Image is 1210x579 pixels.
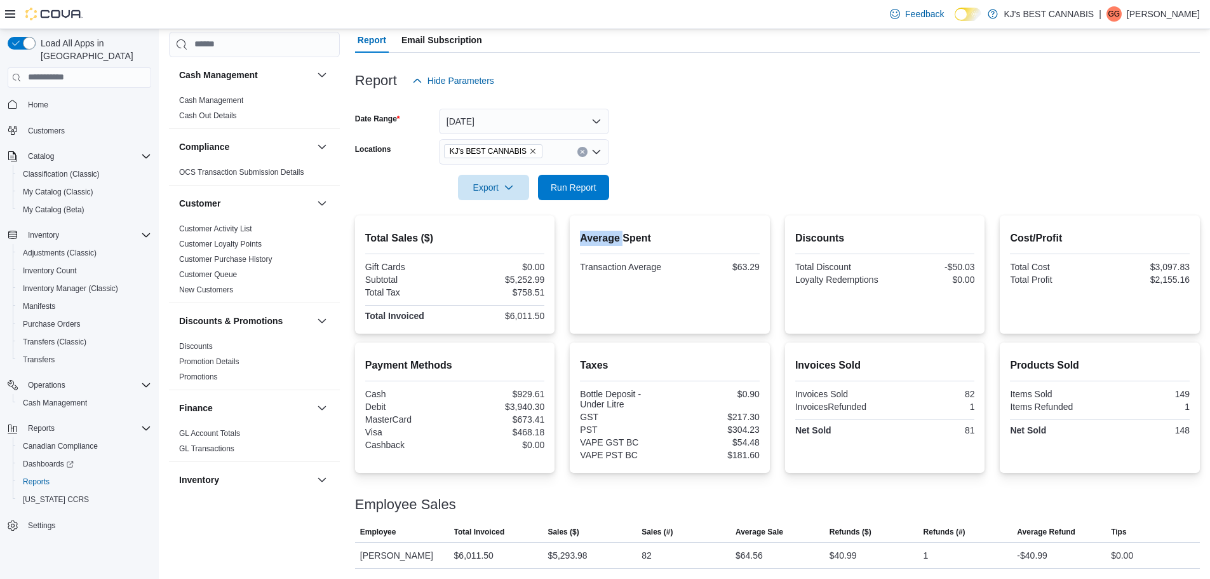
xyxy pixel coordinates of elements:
button: Discounts & Promotions [314,313,330,329]
span: Transfers (Classic) [23,337,86,347]
span: Tips [1111,527,1126,537]
span: Run Report [551,181,596,194]
a: Customer Queue [179,270,237,279]
h2: Invoices Sold [795,358,975,373]
span: Load All Apps in [GEOGRAPHIC_DATA] [36,37,151,62]
a: Promotions [179,372,218,381]
div: Subtotal [365,275,452,285]
button: My Catalog (Beta) [13,201,156,219]
div: Total Discount [795,262,882,272]
span: Reports [28,423,55,433]
span: KJ's BEST CANNABIS [450,145,527,158]
button: Discounts & Promotions [179,315,312,327]
span: Transfers (Classic) [18,334,151,350]
div: Cashback [365,440,452,450]
div: 1 [887,402,974,412]
span: Operations [23,378,151,393]
h2: Total Sales ($) [365,231,545,246]
strong: Net Sold [795,425,831,435]
button: Transfers (Classic) [13,333,156,351]
a: Home [23,97,53,112]
div: 1 [1103,402,1190,412]
button: Inventory [3,226,156,244]
h3: Discounts & Promotions [179,315,283,327]
a: Transfers [18,352,60,367]
span: Average Refund [1017,527,1075,537]
a: Manifests [18,299,60,314]
div: $5,252.99 [457,275,544,285]
span: Export [466,175,521,200]
h3: Finance [179,402,213,414]
div: Total Profit [1010,275,1097,285]
div: $63.29 [673,262,760,272]
a: Promotion Details [179,357,239,366]
button: Run Report [538,175,609,200]
div: $5,293.98 [548,548,587,563]
span: Adjustments (Classic) [18,245,151,261]
a: Dashboards [18,456,79,472]
div: $0.00 [457,440,544,450]
div: $468.18 [457,427,544,437]
span: Operations [28,380,65,390]
span: Cash Management [179,95,243,106]
div: $929.61 [457,389,544,399]
span: Cash Management [23,398,87,408]
h2: Cost/Profit [1010,231,1190,246]
div: $758.51 [457,287,544,297]
div: $217.30 [673,412,760,422]
span: Average Sale [736,527,783,537]
a: Reports [18,474,55,489]
button: Canadian Compliance [13,437,156,455]
div: PST [580,425,667,435]
span: Home [23,97,151,112]
a: OCS Transaction Submission Details [179,168,304,177]
span: Promotions [179,372,218,382]
span: Inventory Count [18,263,151,278]
div: Cash Management [169,93,340,128]
span: Reports [23,477,50,487]
h2: Payment Methods [365,358,545,373]
span: Classification (Classic) [18,167,151,182]
span: Customer Loyalty Points [179,239,262,249]
a: [US_STATE] CCRS [18,492,94,507]
div: Total Tax [365,287,452,297]
label: Locations [355,144,391,154]
div: Gurvinder Gurvinder [1106,6,1122,22]
a: Transfers (Classic) [18,334,91,350]
p: [PERSON_NAME] [1127,6,1200,22]
a: Settings [23,518,60,533]
span: Canadian Compliance [18,439,151,454]
span: Inventory Count [23,266,77,276]
button: My Catalog (Classic) [13,183,156,201]
button: Finance [314,400,330,416]
span: Catalog [28,151,54,161]
button: Compliance [314,139,330,154]
span: Inventory Manager (Classic) [18,281,151,296]
button: Open list of options [591,147,602,157]
span: Customer Queue [179,269,237,280]
span: Cash Out Details [179,111,237,121]
a: Feedback [885,1,949,27]
a: Inventory Manager (Classic) [18,281,123,296]
div: $54.48 [673,437,760,447]
button: Finance [179,402,312,414]
a: Cash Out Details [179,111,237,120]
span: GG [1108,6,1120,22]
h3: Cash Management [179,69,258,81]
span: My Catalog (Classic) [18,184,151,200]
span: Discounts [179,341,213,351]
a: Dashboards [13,455,156,473]
span: Reports [18,474,151,489]
span: Canadian Compliance [23,441,98,451]
button: Compliance [179,140,312,153]
a: Cash Management [179,96,243,105]
span: GL Account Totals [179,428,240,439]
strong: Total Invoiced [365,311,424,321]
button: Catalog [3,147,156,165]
a: New Customers [179,285,233,294]
div: $304.23 [673,425,760,435]
div: $0.00 [457,262,544,272]
button: Cash Management [314,67,330,83]
div: Total Cost [1010,262,1097,272]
